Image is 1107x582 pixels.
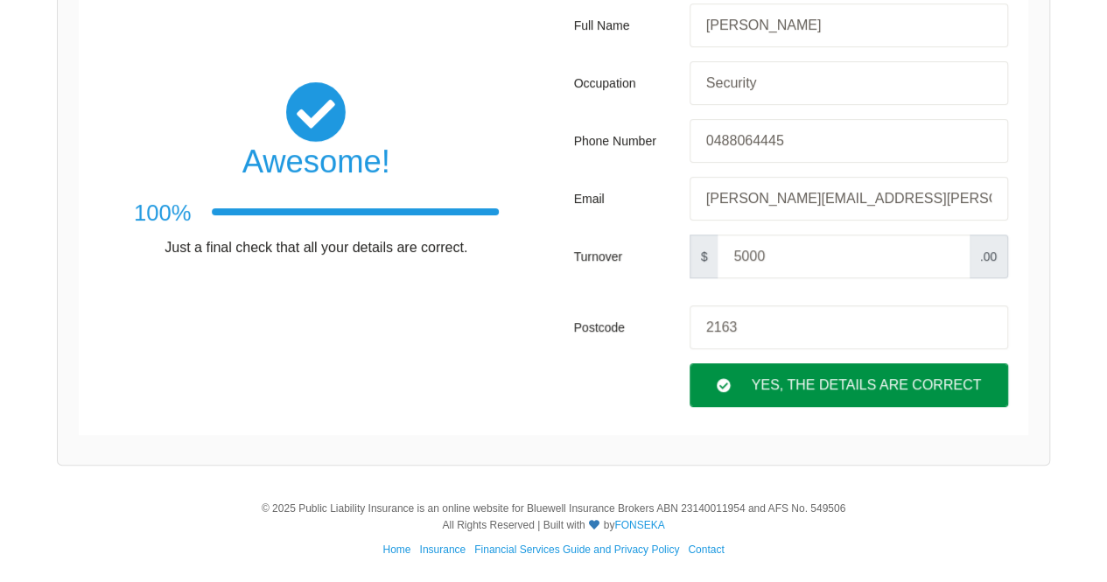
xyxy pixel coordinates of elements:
a: FONSEKA [614,519,664,531]
input: Your first and last names [690,4,1008,47]
input: Your phone number, eg: +61xxxxxxxxxx / 0xxxxxxxxx [690,119,1008,163]
input: Your postcode [690,305,1008,349]
div: Yes, The Details are correct [690,363,1008,407]
h3: 100% [134,198,191,229]
span: $ [690,235,719,278]
a: Contact [688,543,724,556]
input: Your email [690,177,1008,221]
h2: Awesome! [134,143,499,181]
span: .00 [969,235,1008,278]
a: Financial Services Guide and Privacy Policy [474,543,679,556]
div: Occupation [574,61,683,105]
div: Email [574,177,683,221]
div: Postcode [574,305,683,349]
a: Insurance [419,543,466,556]
input: Your occupation [690,61,1008,105]
a: Home [382,543,410,556]
div: Turnover [574,235,683,278]
div: Phone Number [574,119,683,163]
p: Just a final check that all your details are correct. [134,238,499,257]
div: Full Name [574,4,683,47]
input: Your turnover [718,235,969,278]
